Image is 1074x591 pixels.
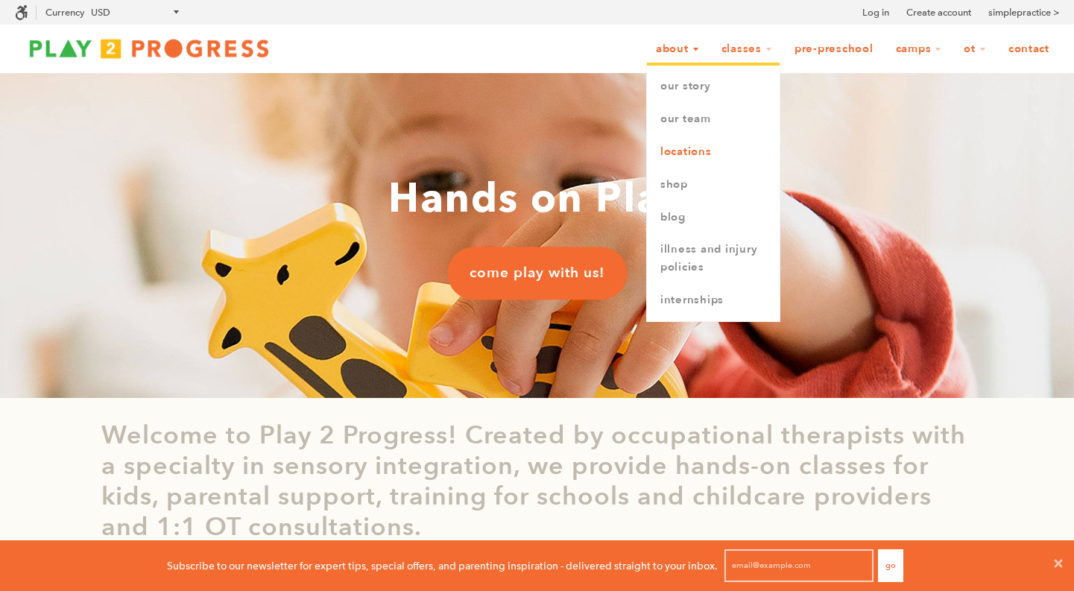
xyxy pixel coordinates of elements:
[646,35,709,63] a: About
[862,5,889,20] a: Log in
[999,35,1059,63] a: Contact
[712,35,782,63] a: Classes
[954,35,996,63] a: OT
[167,557,718,574] p: Subscribe to our newsletter for expert tips, special offers, and parenting inspiration - delivere...
[470,264,604,283] span: come play with us!
[101,420,973,542] p: Welcome to Play 2 Progress! Created by occupational therapists with a specialty in sensory integr...
[15,34,283,63] img: Play2Progress logo
[447,247,627,300] a: come play with us!
[647,284,780,317] a: Internships
[647,136,780,168] a: Locations
[785,35,883,63] a: Pre-Preschool
[647,70,780,103] a: Our Story
[647,233,780,284] a: Illness and Injury Policies
[906,5,971,20] a: Create account
[45,7,84,18] label: Currency
[647,103,780,136] a: Our Team
[724,549,874,582] input: email@example.com
[647,168,780,201] a: Shop
[878,549,903,582] button: Go
[647,201,780,234] a: Blog
[988,5,1059,20] a: simplepractice >
[886,35,952,63] a: Camps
